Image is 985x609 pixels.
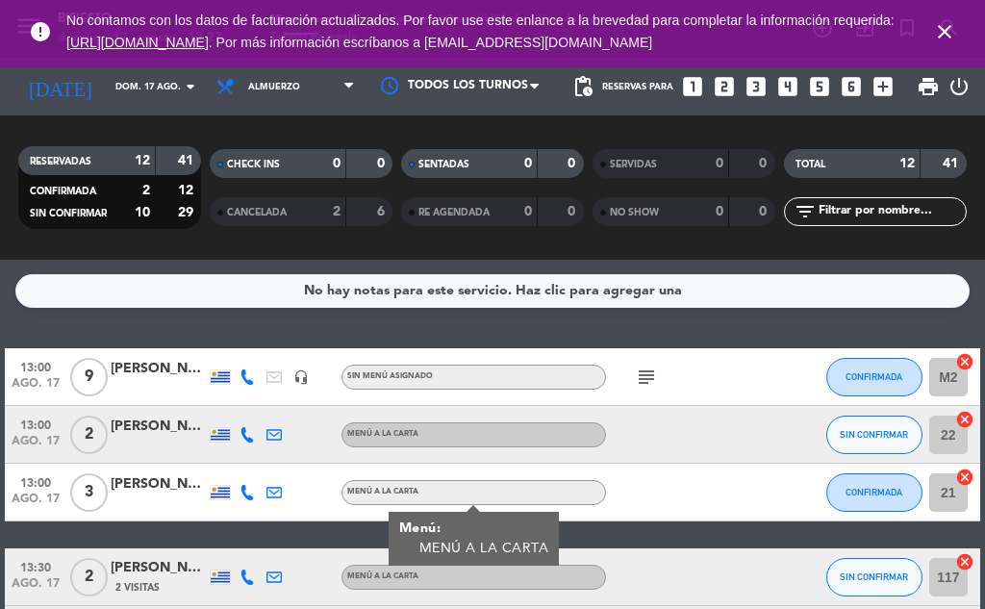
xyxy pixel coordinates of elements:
[635,366,658,389] i: subject
[377,157,389,170] strong: 0
[12,355,60,377] span: 13:00
[947,75,971,98] i: power_settings_new
[796,160,825,169] span: TOTAL
[826,558,922,596] button: SIN CONFIRMAR
[111,473,207,495] div: [PERSON_NAME]
[29,20,52,43] i: error
[12,555,60,577] span: 13:30
[759,157,770,170] strong: 0
[744,74,769,99] i: looks_3
[347,372,433,380] span: Sin menú asignado
[111,358,207,380] div: [PERSON_NAME]
[30,187,96,196] span: CONFIRMADA
[293,369,309,385] i: headset_mic
[347,572,418,580] span: MENÚ A LA CARTA
[955,352,974,371] i: cancel
[955,468,974,487] i: cancel
[955,410,974,429] i: cancel
[933,20,956,43] i: close
[179,75,202,98] i: arrow_drop_down
[12,493,60,515] span: ago. 17
[14,67,106,106] i: [DATE]
[111,416,207,438] div: [PERSON_NAME]
[871,74,896,99] i: add_box
[840,571,908,582] span: SIN CONFIRMAR
[826,473,922,512] button: CONFIRMADA
[135,154,150,167] strong: 12
[111,557,207,579] div: [PERSON_NAME]
[943,157,962,170] strong: 41
[347,430,418,438] span: MENÚ A LA CARTA
[610,160,657,169] span: SERVIDAS
[419,539,549,559] div: MENÚ A LA CARTA
[142,184,150,197] strong: 2
[568,205,579,218] strong: 0
[227,160,280,169] span: CHECK INS
[227,208,287,217] span: CANCELADA
[30,209,107,218] span: SIN CONFIRMAR
[418,208,490,217] span: RE AGENDADA
[846,371,902,382] span: CONFIRMADA
[712,74,737,99] i: looks_two
[347,488,418,495] span: MENÚ A LA CARTA
[418,160,469,169] span: SENTADAS
[333,205,341,218] strong: 2
[66,35,209,50] a: [URL][DOMAIN_NAME]
[568,157,579,170] strong: 0
[807,74,832,99] i: looks_5
[826,416,922,454] button: SIN CONFIRMAR
[30,157,91,166] span: RESERVADAS
[178,184,197,197] strong: 12
[12,435,60,457] span: ago. 17
[333,157,341,170] strong: 0
[66,13,895,50] span: No contamos con los datos de facturación actualizados. Por favor use este enlance a la brevedad p...
[304,280,682,302] div: No hay notas para este servicio. Haz clic para agregar una
[917,75,940,98] span: print
[12,413,60,435] span: 13:00
[70,416,108,454] span: 2
[716,205,723,218] strong: 0
[12,470,60,493] span: 13:00
[178,154,197,167] strong: 41
[12,577,60,599] span: ago. 17
[839,74,864,99] i: looks_6
[840,429,908,440] span: SIN CONFIRMAR
[571,75,594,98] span: pending_actions
[248,82,300,92] span: Almuerzo
[826,358,922,396] button: CONFIRMADA
[610,208,659,217] span: NO SHOW
[209,35,652,50] a: . Por más información escríbanos a [EMAIL_ADDRESS][DOMAIN_NAME]
[602,82,673,92] span: Reservas para
[817,201,966,222] input: Filtrar por nombre...
[899,157,915,170] strong: 12
[794,200,817,223] i: filter_list
[135,206,150,219] strong: 10
[12,377,60,399] span: ago. 17
[846,487,902,497] span: CONFIRMADA
[716,157,723,170] strong: 0
[115,580,160,596] span: 2 Visitas
[680,74,705,99] i: looks_one
[955,552,974,571] i: cancel
[178,206,197,219] strong: 29
[759,205,770,218] strong: 0
[524,157,532,170] strong: 0
[947,58,971,115] div: LOG OUT
[524,205,532,218] strong: 0
[775,74,800,99] i: looks_4
[399,519,549,539] div: Menú:
[70,358,108,396] span: 9
[70,473,108,512] span: 3
[377,205,389,218] strong: 6
[70,558,108,596] span: 2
